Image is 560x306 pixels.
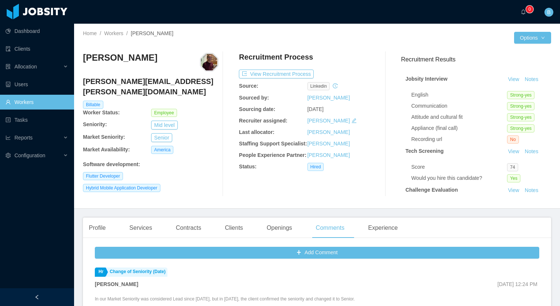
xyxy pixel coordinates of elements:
sup: 0 [526,6,533,13]
a: Change of Seniority (Date) [106,268,167,277]
a: icon: robotUsers [6,77,68,92]
strong: Jobsity Interview [406,76,448,82]
a: icon: exportView Recruitment Process [239,71,314,77]
i: icon: bell [521,9,526,14]
strong: [PERSON_NAME] [95,281,138,287]
h3: [PERSON_NAME] [83,52,157,64]
button: Mid level [151,121,177,130]
h4: [PERSON_NAME][EMAIL_ADDRESS][PERSON_NAME][DOMAIN_NAME] [83,76,220,97]
div: Score [411,163,507,171]
div: Contracts [170,218,207,238]
strong: Tech Screening [406,148,444,154]
a: [PERSON_NAME] [307,141,350,147]
span: 74 [507,163,518,171]
i: icon: line-chart [6,135,11,140]
span: B [547,8,550,17]
b: Source: [239,83,258,89]
b: Status: [239,164,256,169]
a: [PERSON_NAME] [307,129,350,135]
span: Yes [507,174,520,182]
a: Home [83,30,97,36]
button: Optionsicon: down [514,32,551,44]
b: People Experience Partner: [239,152,306,158]
div: Openings [261,218,298,238]
a: icon: auditClients [6,41,68,56]
div: English [411,91,507,99]
button: Senior [151,133,172,142]
span: [PERSON_NAME] [131,30,173,36]
span: [DATE] 12:24 PM [497,281,537,287]
div: Communication [411,102,507,110]
a: icon: pie-chartDashboard [6,24,68,38]
span: [DATE] [307,106,324,112]
div: Recording url [411,135,507,143]
img: 60d530f2-42ca-4f41-9dc2-80c7eab8ea37_6655f05343cda-400w.png [199,52,220,73]
span: Strong-yes [507,113,534,121]
div: Comments [310,218,350,238]
button: Notes [522,147,541,156]
button: Notes [522,186,541,195]
div: Profile [83,218,111,238]
a: [PERSON_NAME] [307,152,350,158]
h4: Recruitment Process [239,52,313,62]
span: Hybrid Mobile Application Developer [83,184,160,192]
div: Would you hire this candidate? [411,174,507,182]
a: View [506,187,522,193]
div: Clients [219,218,249,238]
b: Sourcing date: [239,106,275,112]
i: icon: setting [6,153,11,158]
a: icon: profileTasks [6,112,68,127]
i: icon: edit [351,118,357,123]
span: Strong-yes [507,124,534,132]
span: Allocation [14,64,37,70]
b: Last allocator: [239,129,274,135]
strong: Challenge Evaluation [406,187,458,193]
div: Appliance (final call) [411,124,507,132]
a: icon: userWorkers [6,95,68,110]
button: icon: plusAdd Comment [95,247,539,259]
a: View [506,148,522,154]
span: Reports [14,135,33,141]
span: / [100,30,101,36]
b: Seniority: [83,121,107,127]
span: Strong-yes [507,91,534,99]
span: Billable [83,101,103,109]
h3: Recruitment Results [401,55,551,64]
i: icon: solution [6,64,11,69]
span: Employee [151,109,177,117]
b: Staffing Support Specialist: [239,141,307,147]
button: Notes [522,75,541,84]
span: America [151,146,173,154]
span: No [507,135,519,144]
b: Recruiter assigned: [239,118,287,124]
span: linkedin [307,82,330,90]
span: / [126,30,128,36]
a: View [506,76,522,82]
span: Strong-yes [507,102,534,110]
div: Experience [362,218,404,238]
b: Market Seniority: [83,134,125,140]
div: Services [123,218,158,238]
a: [PERSON_NAME] [307,118,350,124]
span: Hired [307,163,324,171]
b: Worker Status: [83,110,120,115]
a: Hr [95,268,105,277]
b: Market Availability: [83,147,130,152]
span: Flutter Developer [83,172,123,180]
b: Software development : [83,161,140,167]
a: [PERSON_NAME] [307,95,350,101]
button: icon: exportView Recruitment Process [239,70,314,78]
a: Workers [104,30,123,36]
span: Configuration [14,152,45,158]
b: Sourced by: [239,95,269,101]
i: icon: history [333,83,338,88]
div: Attitude and cultural fit [411,113,507,121]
